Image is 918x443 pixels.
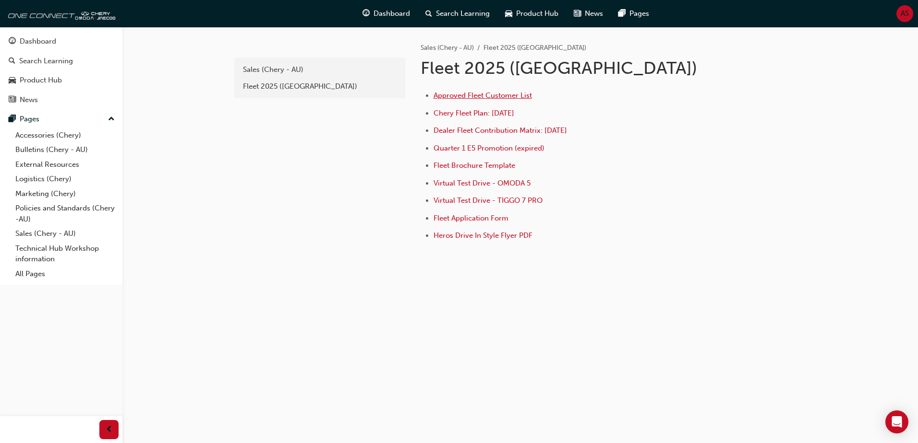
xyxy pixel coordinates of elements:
[425,8,432,20] span: search-icon
[108,113,115,126] span: up-icon
[9,37,16,46] span: guage-icon
[20,114,39,125] div: Pages
[574,8,581,20] span: news-icon
[12,241,119,267] a: Technical Hub Workshop information
[243,81,397,92] div: Fleet 2025 ([GEOGRAPHIC_DATA])
[12,201,119,226] a: Policies and Standards (Chery -AU)
[9,57,15,66] span: search-icon
[421,58,736,79] h1: Fleet 2025 ([GEOGRAPHIC_DATA])
[9,115,16,124] span: pages-icon
[611,4,657,23] a: pages-iconPages
[4,71,119,89] a: Product Hub
[434,109,514,117] a: Chery Fleet Plan: [DATE]
[20,94,38,105] div: News
[4,110,119,128] button: Pages
[238,61,401,78] a: Sales (Chery - AU)
[4,31,119,110] button: DashboardSearch LearningProduct HubNews
[106,424,113,436] span: prev-icon
[885,410,908,433] div: Open Intercom Messenger
[362,8,370,20] span: guage-icon
[4,33,119,50] a: Dashboard
[629,8,649,19] span: Pages
[5,4,115,23] img: oneconnect
[4,91,119,109] a: News
[12,267,119,281] a: All Pages
[516,8,558,19] span: Product Hub
[12,226,119,241] a: Sales (Chery - AU)
[483,43,586,54] li: Fleet 2025 ([GEOGRAPHIC_DATA])
[418,4,497,23] a: search-iconSearch Learning
[434,231,532,240] a: Heros Drive In Style Flyer PDF
[12,128,119,143] a: Accessories (Chery)
[566,4,611,23] a: news-iconNews
[434,196,543,205] a: Virtual Test Drive - TIGGO 7 PRO
[20,75,62,86] div: Product Hub
[19,56,73,67] div: Search Learning
[896,5,913,22] button: AS
[436,8,490,19] span: Search Learning
[20,36,56,47] div: Dashboard
[9,96,16,105] span: news-icon
[434,214,508,222] a: Fleet Application Form
[421,44,474,52] a: Sales (Chery - AU)
[505,8,512,20] span: car-icon
[12,187,119,201] a: Marketing (Chery)
[12,172,119,187] a: Logistics (Chery)
[374,8,410,19] span: Dashboard
[434,126,567,135] a: Dealer Fleet Contribution Matrix: [DATE]
[901,8,909,19] span: AS
[434,91,532,100] a: Approved Fleet Customer List
[12,157,119,172] a: External Resources
[434,161,515,170] a: Fleet Brochure Template
[585,8,603,19] span: News
[355,4,418,23] a: guage-iconDashboard
[497,4,566,23] a: car-iconProduct Hub
[434,179,531,187] a: Virtual Test Drive - OMODA 5
[4,52,119,70] a: Search Learning
[618,8,626,20] span: pages-icon
[243,64,397,75] div: Sales (Chery - AU)
[238,78,401,95] a: Fleet 2025 ([GEOGRAPHIC_DATA])
[434,144,544,152] a: Quarter 1 E5 Promotion (expired)
[12,142,119,157] a: Bulletins (Chery - AU)
[9,76,16,85] span: car-icon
